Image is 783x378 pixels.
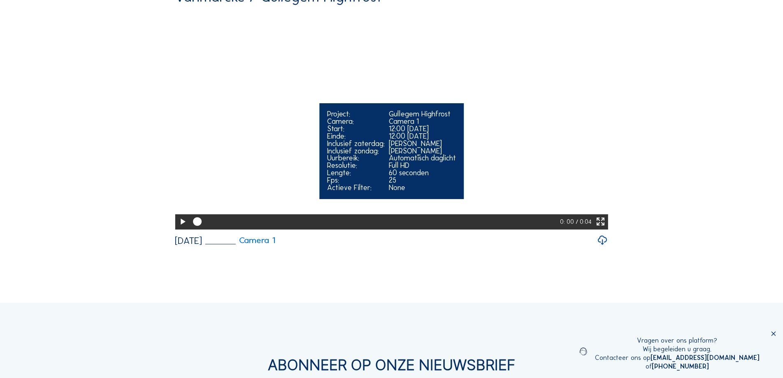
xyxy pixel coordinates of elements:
[327,111,385,118] div: Project:
[651,354,760,362] a: [EMAIL_ADDRESS][DOMAIN_NAME]
[327,140,385,148] div: Inclusief zaterdag:
[327,169,385,177] div: Lengte:
[652,362,709,370] a: [PHONE_NUMBER]
[389,162,456,169] div: Full HD
[327,125,385,133] div: Start:
[595,336,760,345] div: Vragen over ons platform?
[595,354,760,362] div: Contacteer ons op
[389,148,456,155] div: [PERSON_NAME]
[327,162,385,169] div: Resolutie:
[327,133,385,140] div: Einde:
[327,184,385,192] div: Actieve Filter:
[175,12,608,228] video: Your browser does not support the video tag.
[389,133,456,140] div: 12:00 [DATE]
[175,236,202,246] div: [DATE]
[389,111,456,118] div: Gullegem Highfrost
[595,362,760,371] div: of
[327,148,385,155] div: Inclusief zondag:
[560,214,576,230] div: 0: 00
[98,358,685,373] div: Abonneer op onze nieuwsbrief
[389,177,456,184] div: 25
[579,336,587,367] img: operator
[327,155,385,162] div: Uurbereik:
[389,184,456,192] div: None
[389,155,456,162] div: Automatisch daglicht
[389,118,456,125] div: Camera 1
[327,118,385,125] div: Camera:
[205,236,275,245] a: Camera 1
[327,177,385,184] div: Fps:
[389,169,456,177] div: 60 seconden
[389,140,456,148] div: [PERSON_NAME]
[576,214,592,230] div: / 0:04
[595,345,760,354] div: Wij begeleiden u graag.
[389,125,456,133] div: 12:00 [DATE]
